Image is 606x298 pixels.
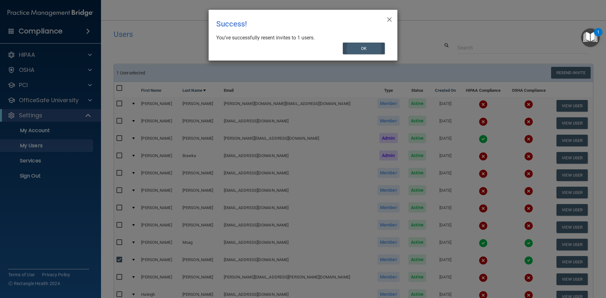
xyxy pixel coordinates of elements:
[574,254,598,278] iframe: Drift Widget Chat Controller
[387,12,392,25] span: ×
[343,43,385,54] button: OK
[581,28,600,47] button: Open Resource Center, 1 new notification
[597,32,599,40] div: 1
[216,15,364,33] div: Success!
[216,34,385,41] div: You’ve successfully resent invites to 1 users.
